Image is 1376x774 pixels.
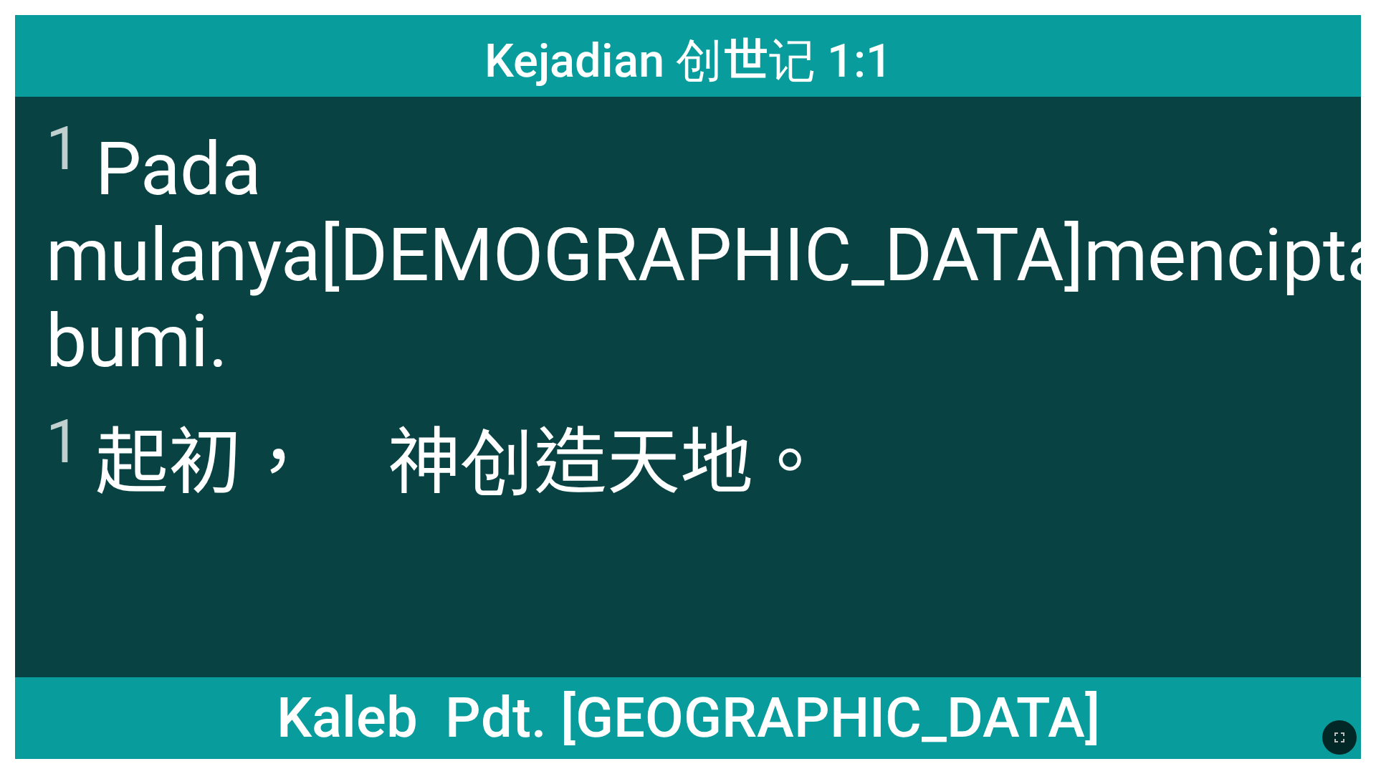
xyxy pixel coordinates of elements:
[680,419,826,505] wh8064: 地
[209,298,228,384] wh776: .
[46,113,80,184] sup: 1
[607,419,826,505] wh1254: 天
[46,406,80,477] sup: 1
[753,419,826,505] wh776: 。
[484,23,892,92] span: Kejadian 创世记 1:1
[242,419,826,505] wh7225: ， 神
[46,403,826,512] span: 起初
[277,685,1100,750] span: Kaleb Pdt. [GEOGRAPHIC_DATA]
[461,419,826,505] wh430: 创造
